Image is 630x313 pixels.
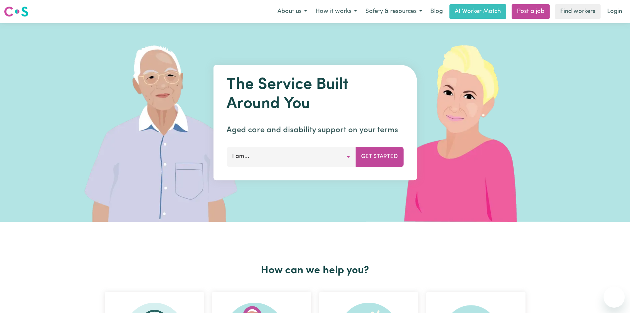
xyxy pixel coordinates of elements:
[273,5,311,19] button: About us
[449,4,506,19] a: AI Worker Match
[603,4,626,19] a: Login
[356,147,403,167] button: Get Started
[4,6,28,18] img: Careseekers logo
[555,4,601,19] a: Find workers
[227,76,403,114] h1: The Service Built Around You
[426,4,447,19] a: Blog
[4,4,28,19] a: Careseekers logo
[311,5,361,19] button: How it works
[361,5,426,19] button: Safety & resources
[604,287,625,308] iframe: Button to launch messaging window
[512,4,550,19] a: Post a job
[227,124,403,136] p: Aged care and disability support on your terms
[227,147,356,167] button: I am...
[101,264,529,277] h2: How can we help you?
